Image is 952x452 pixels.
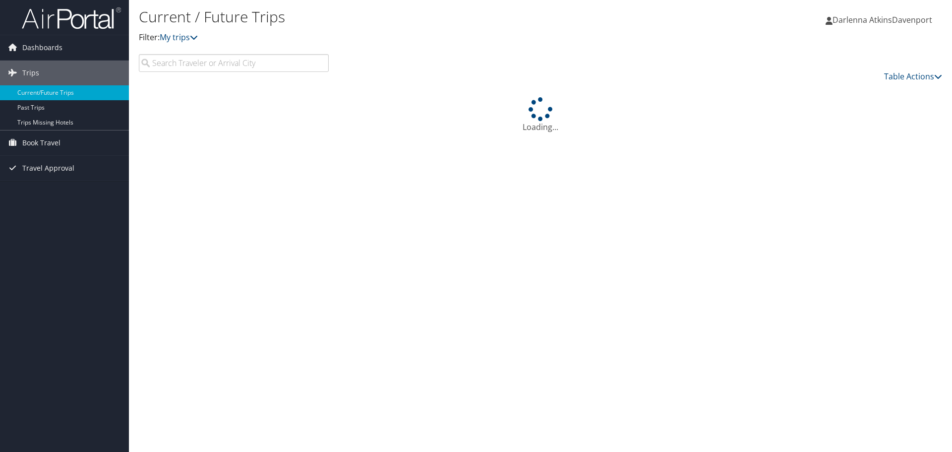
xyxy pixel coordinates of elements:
[160,32,198,43] a: My trips
[22,130,60,155] span: Book Travel
[139,6,674,27] h1: Current / Future Trips
[826,5,942,35] a: Darlenna AtkinsDavenport
[884,71,942,82] a: Table Actions
[22,61,39,85] span: Trips
[22,156,74,181] span: Travel Approval
[22,35,62,60] span: Dashboards
[139,54,329,72] input: Search Traveler or Arrival City
[139,97,942,133] div: Loading...
[22,6,121,30] img: airportal-logo.png
[833,14,932,25] span: Darlenna AtkinsDavenport
[139,31,674,44] p: Filter:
